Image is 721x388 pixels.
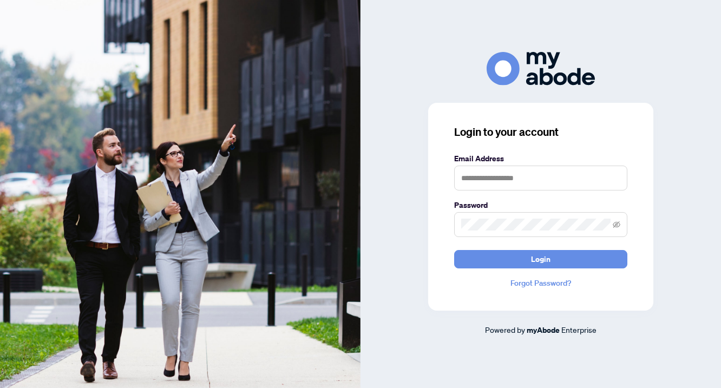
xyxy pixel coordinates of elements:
button: Login [454,250,627,268]
label: Password [454,199,627,211]
a: Forgot Password? [454,277,627,289]
h3: Login to your account [454,124,627,140]
span: Login [531,251,550,268]
span: Enterprise [561,325,597,334]
span: eye-invisible [613,221,620,228]
span: Powered by [485,325,525,334]
img: ma-logo [487,52,595,85]
a: myAbode [527,324,560,336]
label: Email Address [454,153,627,165]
